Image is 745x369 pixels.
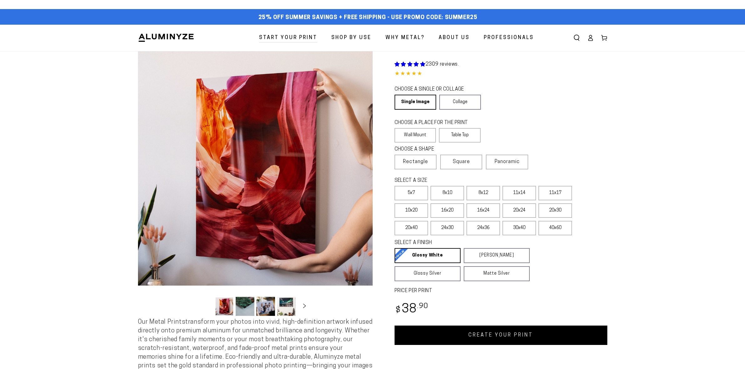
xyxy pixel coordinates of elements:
[236,297,254,316] button: Load image 2 in gallery view
[254,30,322,46] a: Start Your Print
[277,297,296,316] button: Load image 4 in gallery view
[431,221,464,235] label: 24x30
[395,70,607,79] div: 4.85 out of 5.0 stars
[495,159,520,164] span: Panoramic
[439,95,481,110] a: Collage
[395,203,428,218] label: 10x20
[538,221,572,235] label: 40x60
[385,33,425,42] span: Why Metal?
[395,287,607,295] label: PRICE PER PRINT
[395,303,429,316] bdi: 38
[395,86,475,93] legend: CHOOSE A SINGLE OR COLLAGE
[215,297,234,316] button: Load image 1 in gallery view
[327,30,376,46] a: Shop By Use
[256,297,275,316] button: Load image 3 in gallery view
[395,186,428,200] label: 5x7
[298,299,311,313] button: Slide right
[395,248,461,263] a: Glossy White
[395,306,401,315] span: $
[503,203,536,218] label: 20x24
[417,303,428,310] sup: .90
[467,221,500,235] label: 24x36
[538,203,572,218] label: 20x30
[484,33,534,42] span: Professionals
[503,186,536,200] label: 11x14
[381,30,429,46] a: Why Metal?
[434,30,474,46] a: About Us
[395,146,476,153] legend: CHOOSE A SHAPE
[395,177,520,184] legend: SELECT A SIZE
[395,326,607,345] a: CREATE YOUR PRINT
[395,128,436,142] label: Wall Mount
[395,266,461,281] a: Glossy Silver
[395,221,428,235] label: 20x40
[439,128,481,142] label: Table Top
[395,239,515,247] legend: SELECT A FINISH
[331,33,371,42] span: Shop By Use
[138,33,194,42] img: Aluminyze
[138,51,373,318] media-gallery: Gallery Viewer
[439,33,470,42] span: About Us
[258,14,477,21] span: 25% off Summer Savings + Free Shipping - Use Promo Code: SUMMER25
[431,203,464,218] label: 16x20
[570,31,584,45] summary: Search our site
[431,186,464,200] label: 8x10
[503,221,536,235] label: 30x40
[453,158,470,166] span: Square
[199,299,213,313] button: Slide left
[464,266,530,281] a: Matte Silver
[395,95,436,110] a: Single Image
[403,158,428,166] span: Rectangle
[479,30,538,46] a: Professionals
[467,186,500,200] label: 8x12
[538,186,572,200] label: 11x17
[464,248,530,263] a: [PERSON_NAME]
[259,33,317,42] span: Start Your Print
[467,203,500,218] label: 16x24
[395,119,475,127] legend: CHOOSE A PLACE FOR THE PRINT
